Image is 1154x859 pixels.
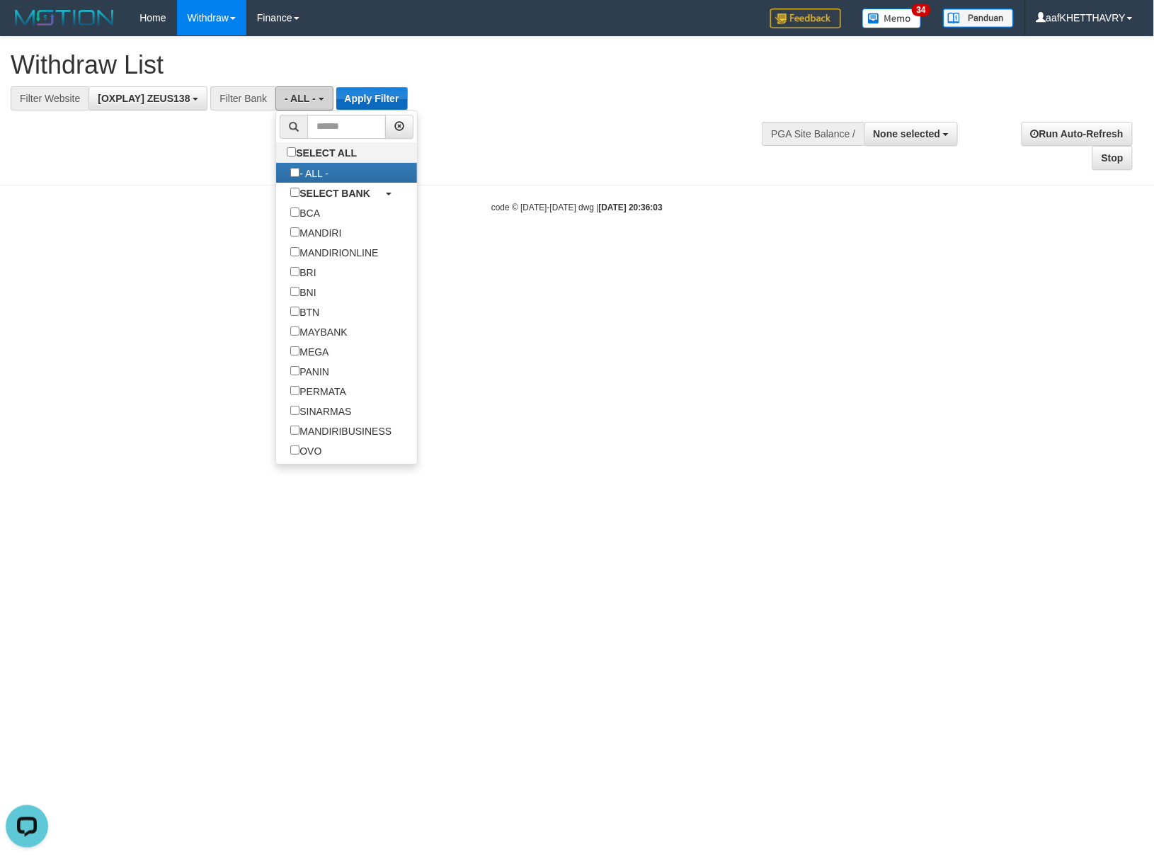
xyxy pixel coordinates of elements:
strong: [DATE] 20:36:03 [599,203,663,212]
label: MANDIRI [276,222,355,242]
button: Apply Filter [336,87,408,110]
label: BNI [276,282,330,302]
input: OVO [290,445,299,455]
button: [OXPLAY] ZEUS138 [88,86,207,110]
img: Button%20Memo.svg [862,8,922,28]
a: SELECT BANK [276,183,417,203]
span: [OXPLAY] ZEUS138 [98,93,190,104]
input: SELECT BANK [290,188,299,197]
label: PANIN [276,361,343,381]
input: MANDIRI [290,227,299,237]
label: MANDIRIBUSINESS [276,421,406,440]
b: SELECT BANK [299,188,370,199]
img: Feedback.jpg [770,8,841,28]
img: MOTION_logo.png [11,7,118,28]
label: BRI [276,262,330,282]
label: - ALL - [276,163,343,183]
span: - ALL - [285,93,316,104]
input: BRI [290,267,299,276]
span: None selected [874,128,941,140]
input: SELECT ALL [287,147,296,157]
input: BNI [290,287,299,296]
h1: Withdraw List [11,51,755,79]
input: MAYBANK [290,326,299,336]
img: panduan.png [943,8,1014,28]
a: Stop [1092,146,1133,170]
label: OVO [276,440,336,460]
div: Filter Bank [210,86,275,110]
input: BCA [290,207,299,217]
a: Run Auto-Refresh [1022,122,1133,146]
label: BCA [276,203,334,222]
input: MEGA [290,346,299,355]
label: SELECT ALL [276,142,371,162]
input: PERMATA [290,386,299,395]
input: PANIN [290,366,299,375]
label: PERMATA [276,381,360,401]
div: Filter Website [11,86,88,110]
small: code © [DATE]-[DATE] dwg | [491,203,663,212]
label: SINARMAS [276,401,365,421]
label: BTN [276,302,333,322]
span: 34 [912,4,931,16]
button: Open LiveChat chat widget [6,6,48,48]
input: MANDIRIONLINE [290,247,299,256]
input: SINARMAS [290,406,299,415]
button: None selected [864,122,959,146]
div: PGA Site Balance / [762,122,864,146]
input: MANDIRIBUSINESS [290,426,299,435]
label: MAYBANK [276,322,361,341]
label: MANDIRIONLINE [276,242,392,262]
button: - ALL - [275,86,333,110]
input: BTN [290,307,299,316]
label: MEGA [276,341,343,361]
input: - ALL - [290,168,299,177]
label: GOPAY [276,460,348,480]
